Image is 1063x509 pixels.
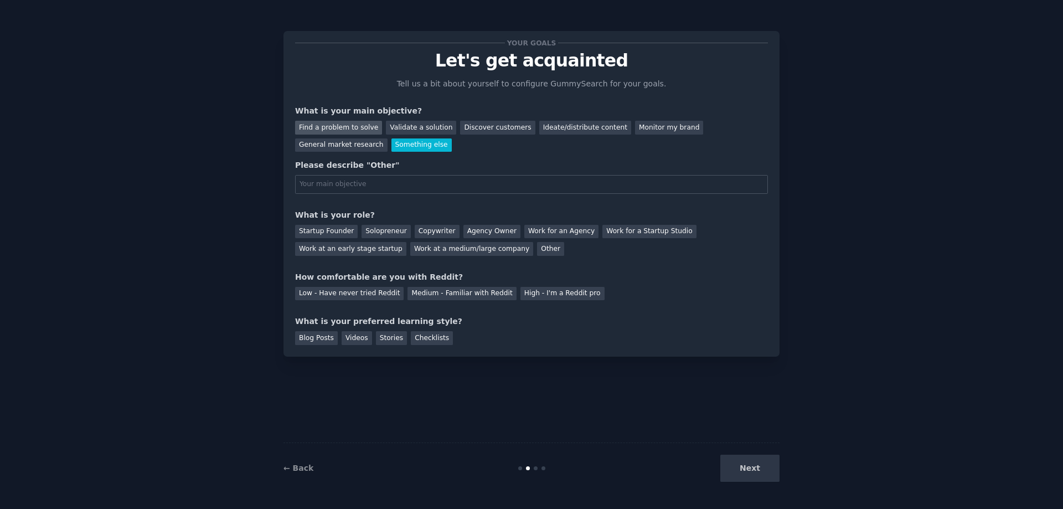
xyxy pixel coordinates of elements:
[295,160,768,171] div: Please describe "Other"
[407,287,516,301] div: Medium - Familiar with Reddit
[520,287,605,301] div: High - I'm a Reddit pro
[295,242,406,256] div: Work at an early stage startup
[602,225,696,239] div: Work for a Startup Studio
[295,331,338,345] div: Blog Posts
[376,331,407,345] div: Stories
[415,225,460,239] div: Copywriter
[295,316,768,327] div: What is your preferred learning style?
[295,138,388,152] div: General market research
[539,121,631,135] div: Ideate/distribute content
[295,271,768,283] div: How comfortable are you with Reddit?
[505,37,558,49] span: Your goals
[362,225,410,239] div: Solopreneur
[295,209,768,221] div: What is your role?
[391,138,452,152] div: Something else
[463,225,520,239] div: Agency Owner
[295,175,768,194] input: Your main objective
[410,242,533,256] div: Work at a medium/large company
[386,121,456,135] div: Validate a solution
[295,287,404,301] div: Low - Have never tried Reddit
[537,242,564,256] div: Other
[295,51,768,70] p: Let's get acquainted
[295,225,358,239] div: Startup Founder
[460,121,535,135] div: Discover customers
[392,78,671,90] p: Tell us a bit about yourself to configure GummySearch for your goals.
[342,331,372,345] div: Videos
[411,331,453,345] div: Checklists
[635,121,703,135] div: Monitor my brand
[295,121,382,135] div: Find a problem to solve
[283,464,313,472] a: ← Back
[524,225,598,239] div: Work for an Agency
[295,105,768,117] div: What is your main objective?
